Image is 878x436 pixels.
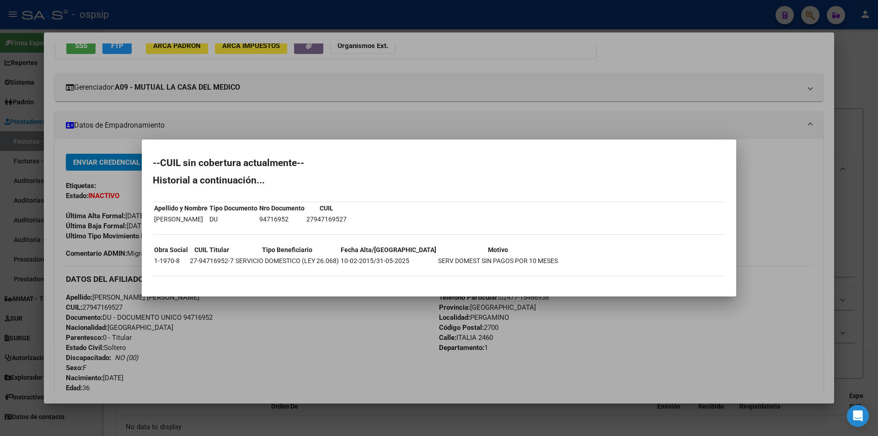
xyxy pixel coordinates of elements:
td: 27-94716952-7 [189,256,234,266]
td: 27947169527 [306,214,347,224]
th: Nro Documento [259,203,305,213]
h2: --CUIL sin cobertura actualmente-- [153,158,725,167]
th: Motivo [438,245,558,255]
th: Apellido y Nombre [154,203,208,213]
th: CUIL Titular [189,245,234,255]
td: 94716952 [259,214,305,224]
td: SERV DOMEST SIN PAGOS POR 10 MESES [438,256,558,266]
td: SERVICIO DOMESTICO (LEY 26.068) [235,256,339,266]
td: 10-02-2015/31-05-2025 [340,256,437,266]
td: 1-1970-8 [154,256,188,266]
th: CUIL [306,203,347,213]
td: [PERSON_NAME] [154,214,208,224]
th: Fecha Alta/[GEOGRAPHIC_DATA] [340,245,437,255]
th: Obra Social [154,245,188,255]
th: Tipo Beneficiario [235,245,339,255]
h2: Historial a continuación... [153,176,725,185]
th: Tipo Documento [209,203,258,213]
td: DU [209,214,258,224]
div: Open Intercom Messenger [847,405,869,427]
